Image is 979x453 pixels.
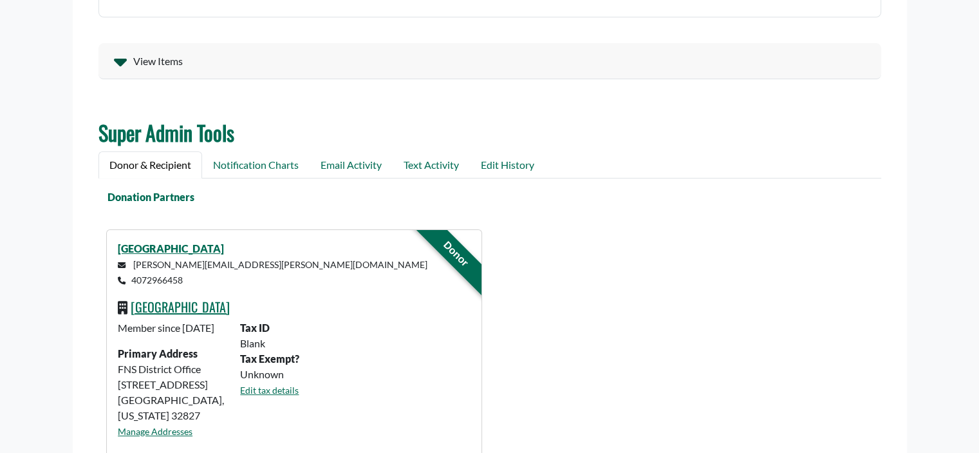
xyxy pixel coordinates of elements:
a: [GEOGRAPHIC_DATA] [131,297,230,316]
a: Text Activity [393,151,470,178]
div: Donor [402,200,508,307]
div: Unknown [232,367,478,382]
p: Member since [DATE] [118,320,225,336]
a: Edit History [470,151,545,178]
b: Tax Exempt? [240,352,299,365]
div: Blank [232,336,478,351]
a: [GEOGRAPHIC_DATA] [118,242,224,255]
div: Donation Partners [91,189,873,205]
a: Manage Addresses [118,426,192,437]
a: Donor & Recipient [98,151,202,178]
b: Tax ID [240,322,270,334]
div: FNS District Office [STREET_ADDRESS] [GEOGRAPHIC_DATA], [US_STATE] 32827 [110,320,232,449]
h2: Super Admin Tools [98,120,881,145]
a: Edit tax details [240,385,299,396]
strong: Primary Address [118,347,198,360]
small: [PERSON_NAME][EMAIL_ADDRESS][PERSON_NAME][DOMAIN_NAME] 4072966458 [118,259,427,285]
span: View Items [133,53,183,69]
a: Notification Charts [202,151,310,178]
a: Email Activity [310,151,393,178]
